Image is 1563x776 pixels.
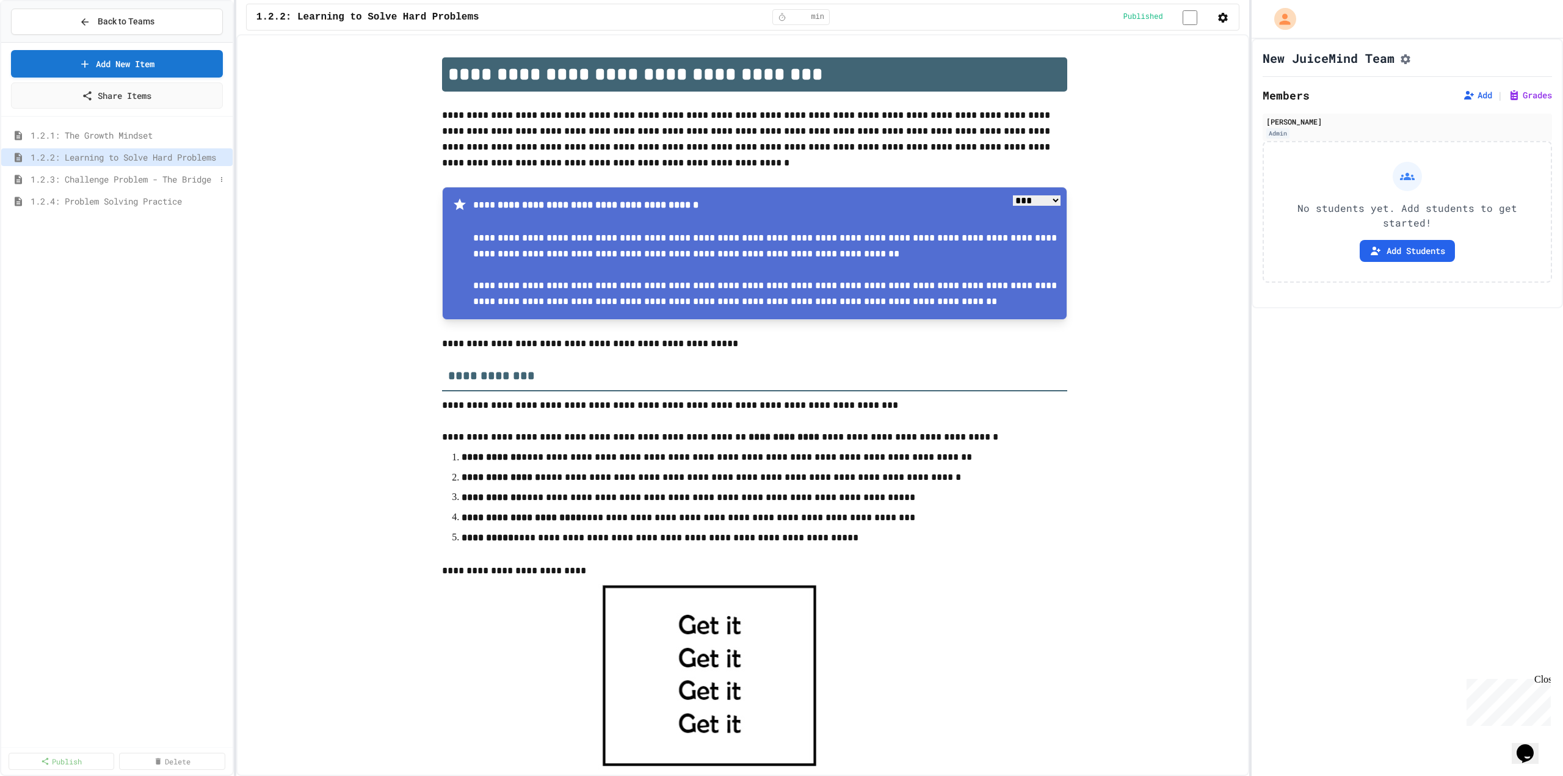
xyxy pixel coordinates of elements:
[1508,89,1552,101] button: Grades
[1261,5,1299,33] div: My Account
[1123,9,1212,24] div: Content is published and visible to students
[1512,727,1551,764] iframe: chat widget
[1168,10,1212,25] input: publish toggle
[11,82,223,109] a: Share Items
[31,173,216,186] span: 1.2.3: Challenge Problem - The Bridge
[11,50,223,78] a: Add New Item
[1399,51,1412,65] button: Assignment Settings
[216,173,228,186] button: More options
[98,15,154,28] span: Back to Teams
[11,9,223,35] button: Back to Teams
[1497,88,1503,103] span: |
[5,5,84,78] div: Chat with us now!Close
[1123,12,1163,22] span: Published
[1462,674,1551,726] iframe: chat widget
[256,10,479,24] span: 1.2.2: Learning to Solve Hard Problems
[1263,87,1310,104] h2: Members
[119,753,225,770] a: Delete
[31,195,228,208] span: 1.2.4: Problem Solving Practice
[1463,89,1492,101] button: Add
[31,129,228,142] span: 1.2.1: The Growth Mindset
[9,753,114,770] a: Publish
[1266,116,1548,127] div: [PERSON_NAME]
[1360,240,1455,262] button: Add Students
[1274,201,1541,230] p: No students yet. Add students to get started!
[1266,128,1289,139] div: Admin
[1263,49,1394,67] h1: New JuiceMind Team
[811,12,824,22] span: min
[31,151,228,164] span: 1.2.2: Learning to Solve Hard Problems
